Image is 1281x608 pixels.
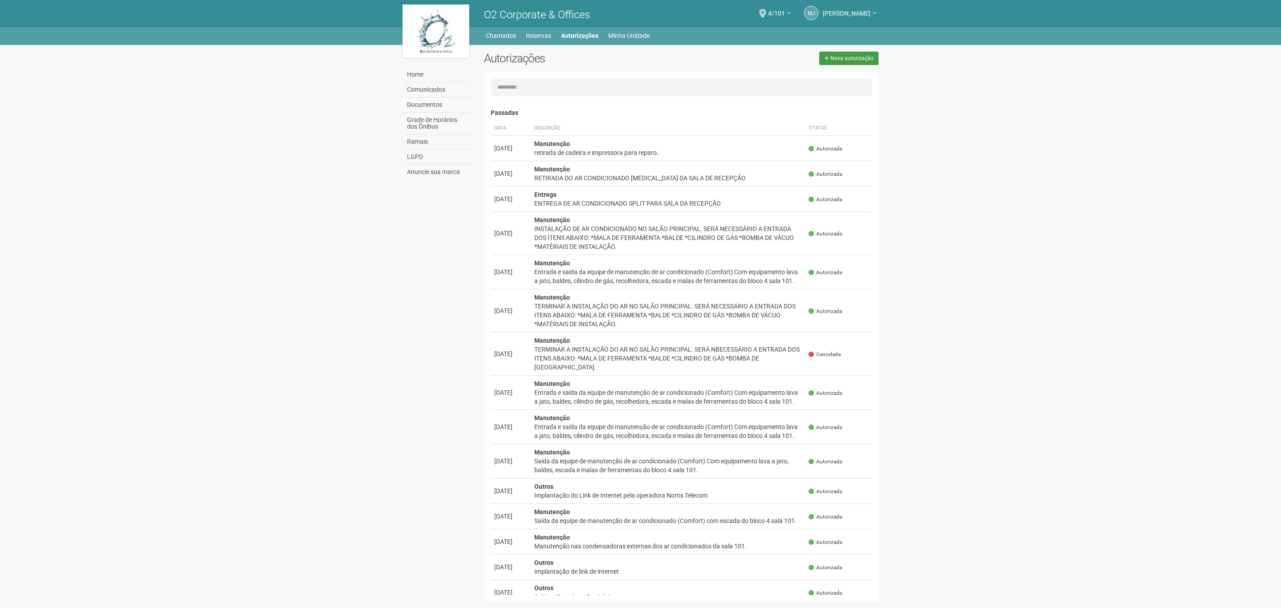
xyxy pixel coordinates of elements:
[484,52,675,65] h2: Autorizações
[494,169,527,178] div: [DATE]
[534,148,802,157] div: retirada de cadeira e impressora para reparo.
[494,486,527,495] div: [DATE]
[534,584,553,592] strong: Outros
[768,11,791,18] a: 4/101
[494,144,527,153] div: [DATE]
[830,55,874,61] span: Nova autorização
[494,388,527,397] div: [DATE]
[405,82,471,97] a: Comunicados
[809,308,842,315] span: Autorizada
[526,29,551,42] a: Reservas
[534,224,802,251] div: INSTALAÇÃO DE AR CONDICIONADO NO SALÃO PRINCIPAL. SERÁ NECESSÁRIO A ENTRADA DOS ITENS ABAIXO: *MA...
[405,165,471,179] a: Anuncie sua marca
[534,268,802,285] div: Entrada e saída da equipe de manutenção de ar condicionado (Comfort) Com equipamento lava a jato,...
[494,588,527,597] div: [DATE]
[405,67,471,82] a: Home
[534,388,802,406] div: Entrada e saída da equipe de manutenção de ar condicionado (Comfort) Com equipamento lava a jato,...
[534,508,570,515] strong: Manutenção
[534,457,802,474] div: Saída da equipe de manutenção de ar condicionado (Comfort) Com equipamento lava a jato, baldes, e...
[534,191,557,198] strong: Entrega
[768,1,785,17] span: 4/101
[809,424,842,431] span: Autorizada
[809,230,842,238] span: Autorizada
[494,306,527,315] div: [DATE]
[809,196,842,203] span: Autorizada
[534,414,570,422] strong: Manutenção
[534,140,570,147] strong: Manutenção
[534,259,570,267] strong: Manutenção
[405,134,471,150] a: Ramais
[534,559,553,566] strong: Outros
[809,145,842,153] span: Autorizada
[804,6,818,20] a: MJ
[534,592,802,601] div: Subir c/ Escada p/ Escritório
[534,483,553,490] strong: Outros
[494,229,527,238] div: [DATE]
[534,542,802,551] div: Manutenção nas condensadoras externas dos ar condicionados da sala 101.
[809,351,841,358] span: Cancelada
[534,567,802,576] div: Implantação de link de internet
[484,8,590,21] span: O2 Corporate & Offices
[534,534,570,541] strong: Manutenção
[809,564,842,572] span: Autorizada
[534,216,570,223] strong: Manutenção
[809,488,842,495] span: Autorizada
[561,29,598,42] a: Autorizações
[494,457,527,466] div: [DATE]
[809,539,842,546] span: Autorizada
[534,302,802,328] div: TERMINAR A INSTALAÇÃO DO AR NO SALÃO PRINCIPAL. SERÁ NECESSÁRIO A ENTRADA DOS ITENS ABAIXO: *MALA...
[486,29,516,42] a: Chamados
[405,113,471,134] a: Grade de Horários dos Ônibus
[534,422,802,440] div: Entrada e saída da equipe de manutenção de ar condicionado (Comfort) Com equipamento lava a jato,...
[534,174,802,182] div: RETIRADA DO AR CONDICIONADO [MEDICAL_DATA] DA SALA DE RECEPÇÃO
[531,121,805,136] th: Descrição
[809,269,842,276] span: Autorizada
[494,195,527,203] div: [DATE]
[494,512,527,521] div: [DATE]
[819,52,878,65] a: Nova autorização
[491,121,531,136] th: Data
[534,380,570,387] strong: Manutenção
[809,170,842,178] span: Autorizada
[534,345,802,372] div: TERMINAR A INSTALAÇÃO DO AR NO SALÃO PRINCIPAL. SERÁ NBECESSÁRIO A ENTRADA DOS ITENS ABAIXO: *MAL...
[608,29,650,42] a: Minha Unidade
[494,422,527,431] div: [DATE]
[494,349,527,358] div: [DATE]
[405,97,471,113] a: Documentos
[534,516,802,525] div: Saída da equipe de manutenção de ar condicionado (Comfort) com escada do bloco 4 sala 101.
[534,449,570,456] strong: Manutenção
[534,491,802,500] div: Implantação do Link de Internet pela operadora Nortis Telecom
[534,294,570,301] strong: Manutenção
[494,537,527,546] div: [DATE]
[534,166,570,173] strong: Manutenção
[534,337,570,344] strong: Manutenção
[494,563,527,572] div: [DATE]
[823,11,876,18] a: [PERSON_NAME]
[809,458,842,466] span: Autorizada
[491,109,872,116] h4: Passadas
[534,199,802,208] div: ENTREGA DE AR CONDICIONADO SPLIT PARA SALA DA RECEPÇÃO
[805,121,872,136] th: Status
[494,268,527,276] div: [DATE]
[809,513,842,521] span: Autorizada
[405,150,471,165] a: LGPD
[809,589,842,597] span: Autorizada
[403,4,469,58] img: logo.jpg
[823,1,870,17] span: Marcelle Junqueiro
[809,389,842,397] span: Autorizada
